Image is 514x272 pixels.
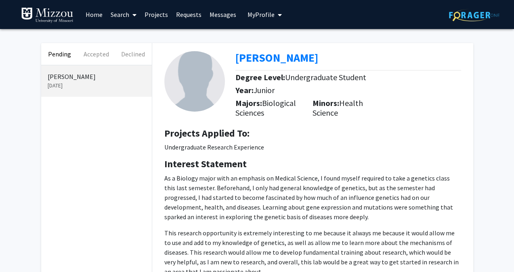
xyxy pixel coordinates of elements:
span: Biological Sciences [235,98,296,118]
p: As a Biology major with an emphasis on Medical Science, I found myself required to take a genetic... [164,173,461,222]
p: [DATE] [48,81,145,90]
a: Requests [172,0,206,29]
iframe: Chat [6,236,34,266]
b: [PERSON_NAME] [235,50,318,65]
img: Profile Picture [164,51,225,112]
img: ForagerOne Logo [449,9,499,21]
a: Home [82,0,107,29]
span: Undergraduate Student [285,72,366,82]
button: Declined [115,43,151,65]
button: Accepted [78,43,115,65]
a: Search [107,0,141,29]
img: University of Missouri Logo [21,7,73,23]
span: Health Science [313,98,363,118]
button: Pending [41,43,78,65]
b: Minors: [313,98,339,108]
a: Projects [141,0,172,29]
b: Majors: [235,98,262,108]
b: Projects Applied To: [164,127,250,139]
span: My Profile [248,10,275,19]
a: Messages [206,0,240,29]
p: Undergraduate Research Experience [164,142,461,152]
b: Year: [235,85,254,95]
p: [PERSON_NAME] [48,72,145,81]
span: Junior [254,85,275,95]
b: Interest Statement [164,158,247,170]
b: Degree Level: [235,72,285,82]
a: Opens in a new tab [235,50,318,65]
